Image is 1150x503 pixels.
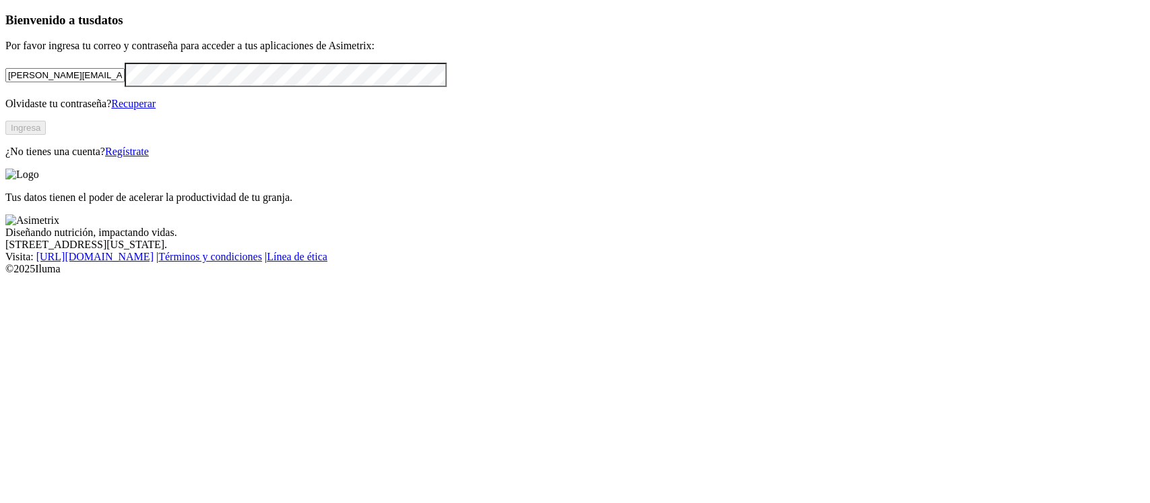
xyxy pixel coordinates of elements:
[267,251,327,262] a: Línea de ética
[5,214,59,227] img: Asimetrix
[158,251,262,262] a: Términos y condiciones
[5,239,1145,251] div: [STREET_ADDRESS][US_STATE].
[111,98,156,109] a: Recuperar
[5,191,1145,204] p: Tus datos tienen el poder de acelerar la productividad de tu granja.
[5,121,46,135] button: Ingresa
[5,98,1145,110] p: Olvidaste tu contraseña?
[5,146,1145,158] p: ¿No tienes una cuenta?
[5,169,39,181] img: Logo
[36,251,154,262] a: [URL][DOMAIN_NAME]
[5,68,125,82] input: Tu correo
[5,251,1145,263] div: Visita : | |
[5,13,1145,28] h3: Bienvenido a tus
[5,40,1145,52] p: Por favor ingresa tu correo y contraseña para acceder a tus aplicaciones de Asimetrix:
[5,263,1145,275] div: © 2025 Iluma
[105,146,149,157] a: Regístrate
[94,13,123,27] span: datos
[5,227,1145,239] div: Diseñando nutrición, impactando vidas.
